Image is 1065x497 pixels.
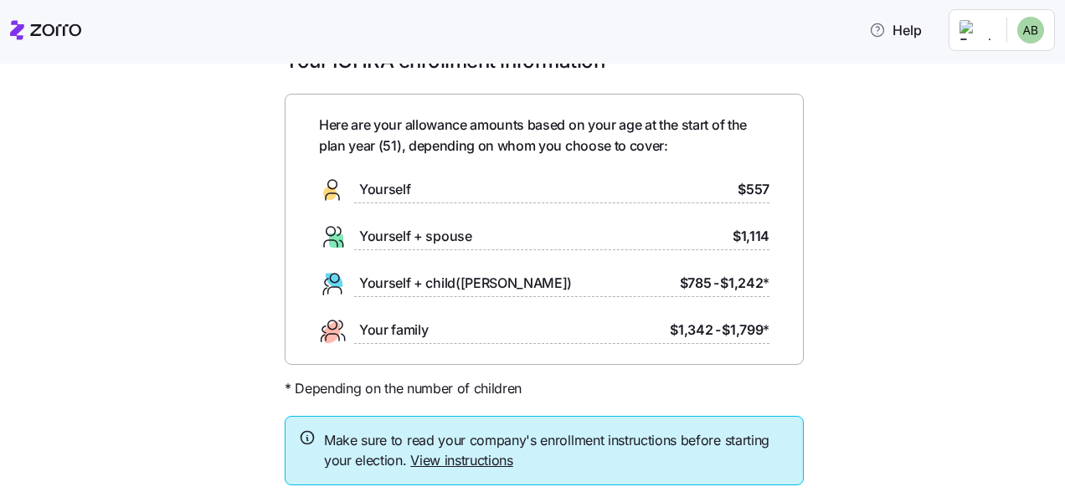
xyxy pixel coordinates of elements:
span: Your family [359,320,428,341]
span: - [715,320,721,341]
span: Help [869,20,922,40]
span: $557 [738,179,769,200]
span: $1,242 [720,273,769,294]
span: * Depending on the number of children [285,378,522,399]
span: $1,799 [722,320,769,341]
span: $1,342 [670,320,713,341]
span: Make sure to read your company's enrollment instructions before starting your election. [324,430,790,472]
span: Yourself + spouse [359,226,472,247]
span: Yourself + child([PERSON_NAME]) [359,273,572,294]
span: $785 [680,273,712,294]
a: View instructions [410,452,513,469]
button: Help [856,13,935,47]
span: Yourself [359,179,410,200]
img: f51c6d280be2db1075b17e9ea1d05e23 [1017,17,1044,44]
img: Employer logo [960,20,993,40]
span: Here are your allowance amounts based on your age at the start of the plan year ( 51 ), depending... [319,115,769,156]
span: $1,114 [733,226,769,247]
span: - [713,273,719,294]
